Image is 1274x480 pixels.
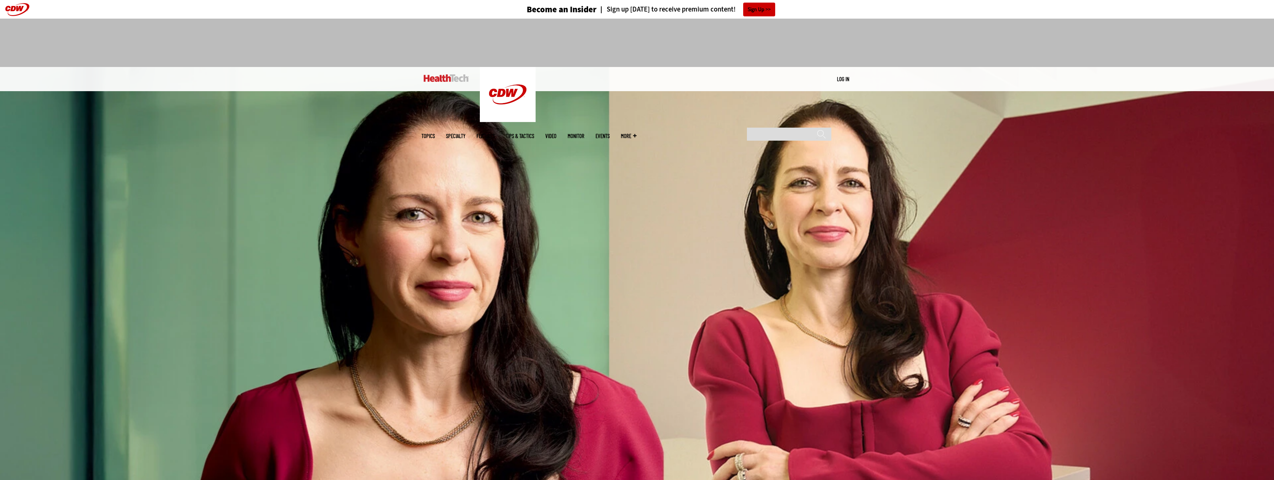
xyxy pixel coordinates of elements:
a: CDW [480,116,536,124]
a: Features [476,133,495,139]
img: Home [480,67,536,122]
div: User menu [837,75,849,83]
a: Tips & Tactics [506,133,534,139]
a: Video [545,133,556,139]
iframe: advertisement [502,26,773,60]
a: Become an Insider [499,5,597,14]
a: Events [596,133,610,139]
span: More [621,133,636,139]
a: Sign Up [743,3,775,16]
a: Sign up [DATE] to receive premium content! [597,6,736,13]
a: Log in [837,76,849,82]
span: Specialty [446,133,465,139]
span: Topics [421,133,435,139]
a: MonITor [568,133,584,139]
h3: Become an Insider [527,5,597,14]
img: Home [424,74,469,82]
